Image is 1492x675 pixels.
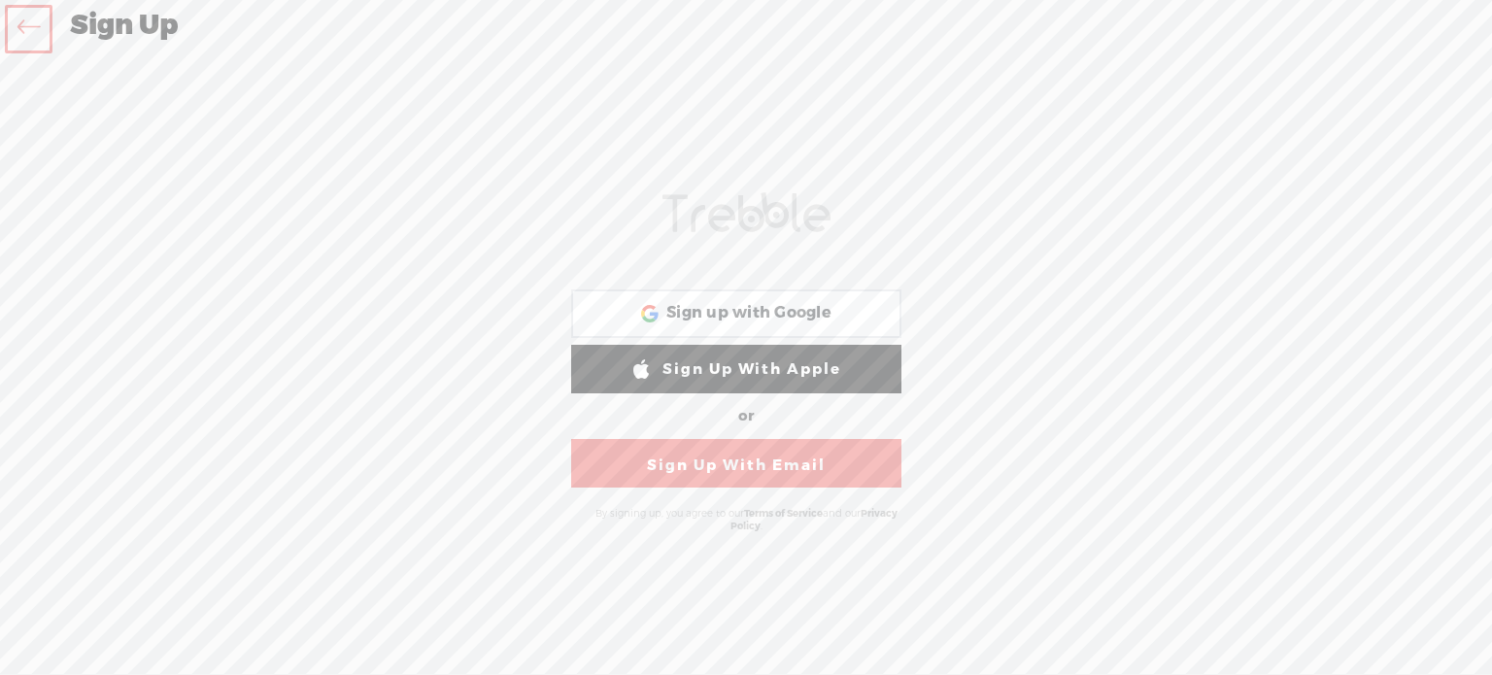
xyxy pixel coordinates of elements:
a: Sign Up With Email [571,439,901,488]
div: Sign up with Google [571,289,901,338]
div: or [561,401,931,432]
a: Terms of Service [744,507,823,520]
span: Sign up with Google [666,303,831,323]
a: Sign Up With Apple [571,345,901,393]
div: By signing up, you agree to our and our . [576,497,916,542]
a: Privacy Policy [730,507,898,532]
